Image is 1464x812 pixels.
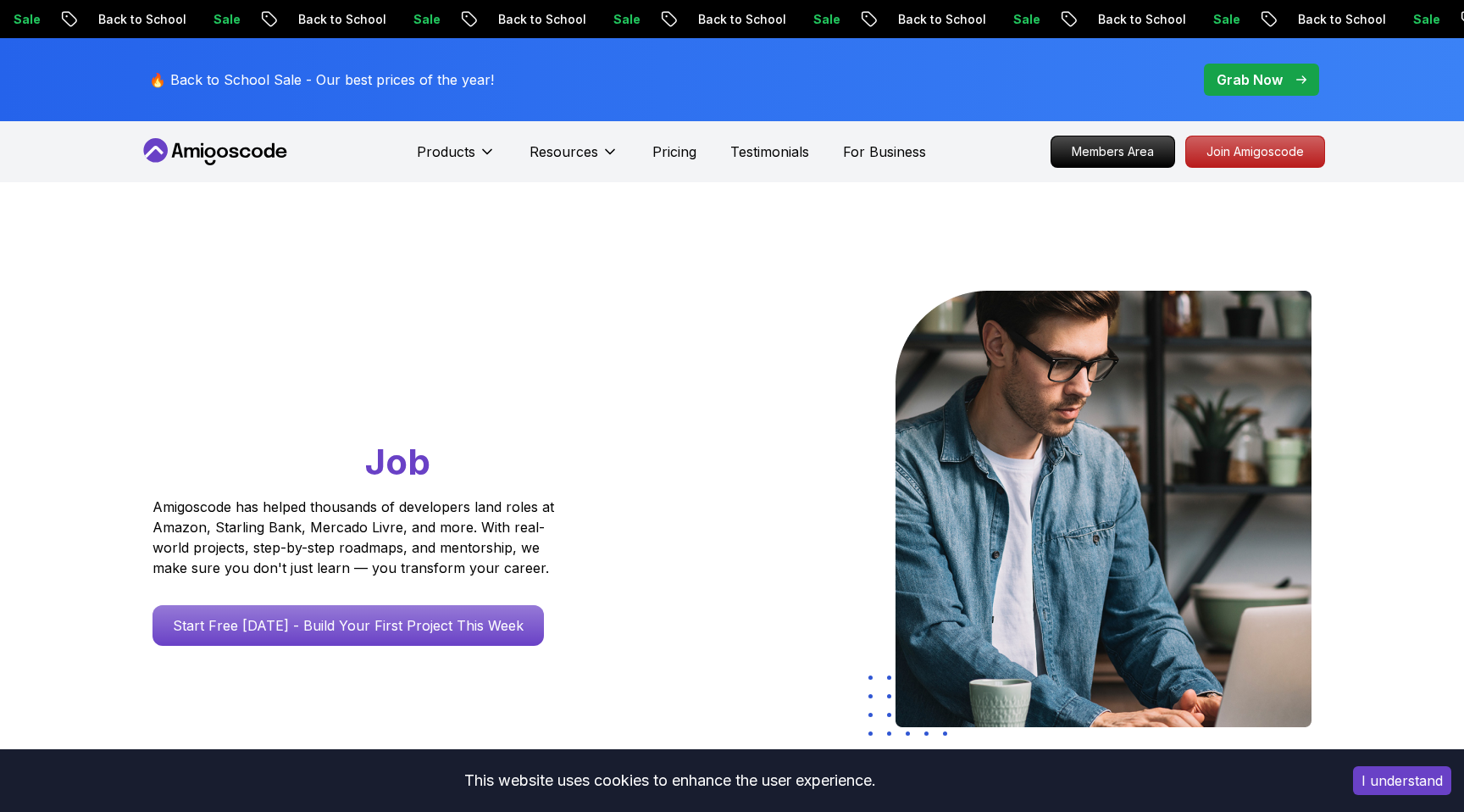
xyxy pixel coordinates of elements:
button: Resources [530,142,618,175]
a: Join Amigoscode [1185,136,1325,168]
p: Back to School [579,11,695,28]
p: Products [417,142,475,162]
button: Accept cookies [1353,766,1451,795]
p: Join Amigoscode [1186,136,1324,167]
p: Grab Now [1217,70,1283,90]
h1: Go From Learning to Hired: Master Java, Spring Boot & Cloud Skills That Get You the [152,291,619,487]
a: For Business [843,142,926,162]
img: hero [896,291,1311,727]
p: Back to School [180,11,295,28]
p: Sale [95,11,149,28]
span: Job [365,440,430,483]
a: Start Free [DATE] - Build Your First Project This Week [152,605,544,646]
p: Back to School [779,11,895,28]
a: Members Area [1051,136,1175,168]
p: 🔥 Back to School Sale - Our best prices of the year! [149,70,494,90]
p: Sale [1095,11,1149,28]
p: Sale [295,11,349,28]
button: Products [417,142,496,175]
p: Amigoscode has helped thousands of developers land roles at Amazon, Starling Bank, Mercado Livre,... [152,497,559,578]
p: Members Area [1051,136,1174,167]
p: Back to School [979,11,1095,28]
p: Sale [895,11,949,28]
p: Resources [530,142,598,162]
p: Back to School [380,11,495,28]
a: Pricing [652,142,696,162]
p: Sale [695,11,749,28]
p: Back to School [1179,11,1295,28]
p: Sale [1295,11,1349,28]
p: Sale [495,11,549,28]
div: This website uses cookies to enhance the user experience. [13,762,1328,799]
a: Testimonials [730,142,809,162]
